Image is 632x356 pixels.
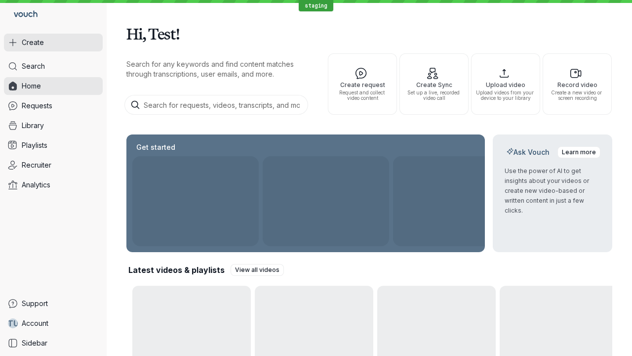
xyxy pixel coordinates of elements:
a: Go to homepage [4,4,41,26]
a: TUAccount [4,314,103,332]
a: Recruiter [4,156,103,174]
a: Search [4,57,103,75]
h2: Latest videos & playlists [128,265,225,275]
span: U [13,318,19,328]
span: Upload videos from your device to your library [475,90,536,101]
h1: Hi, Test! [126,20,612,47]
button: Upload videoUpload videos from your device to your library [471,53,540,115]
span: Search [22,61,45,71]
a: Home [4,77,103,95]
span: Upload video [475,82,536,88]
span: Sidebar [22,338,47,348]
a: Support [4,295,103,312]
a: Learn more [557,146,600,158]
button: Create [4,34,103,51]
span: T [7,318,13,328]
span: Account [22,318,48,328]
span: Create a new video or screen recording [547,90,607,101]
span: Analytics [22,180,50,190]
span: Record video [547,82,607,88]
span: Support [22,299,48,309]
span: Set up a live, recorded video call [404,90,464,101]
button: Create requestRequest and collect video content [328,53,397,115]
a: Requests [4,97,103,115]
span: Requests [22,101,52,111]
span: Create [22,38,44,47]
span: Home [22,81,41,91]
h2: Get started [134,142,177,152]
span: Create Sync [404,82,464,88]
a: Playlists [4,136,103,154]
span: Library [22,121,44,131]
a: View all videos [231,264,284,276]
p: Search for any keywords and find content matches through transcriptions, user emails, and more. [126,59,310,79]
a: Analytics [4,176,103,194]
input: Search for requests, videos, transcripts, and more... [124,95,308,115]
span: Request and collect video content [332,90,393,101]
button: Record videoCreate a new video or screen recording [543,53,612,115]
p: Use the power of AI to get insights about your videos or create new video-based or written conten... [505,166,600,216]
a: Sidebar [4,334,103,352]
button: Create SyncSet up a live, recorded video call [399,53,469,115]
a: Library [4,117,103,134]
span: Recruiter [22,160,51,170]
h2: Ask Vouch [505,147,552,157]
span: Create request [332,82,393,88]
span: Playlists [22,140,47,150]
span: View all videos [235,265,279,275]
span: Learn more [562,147,596,157]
